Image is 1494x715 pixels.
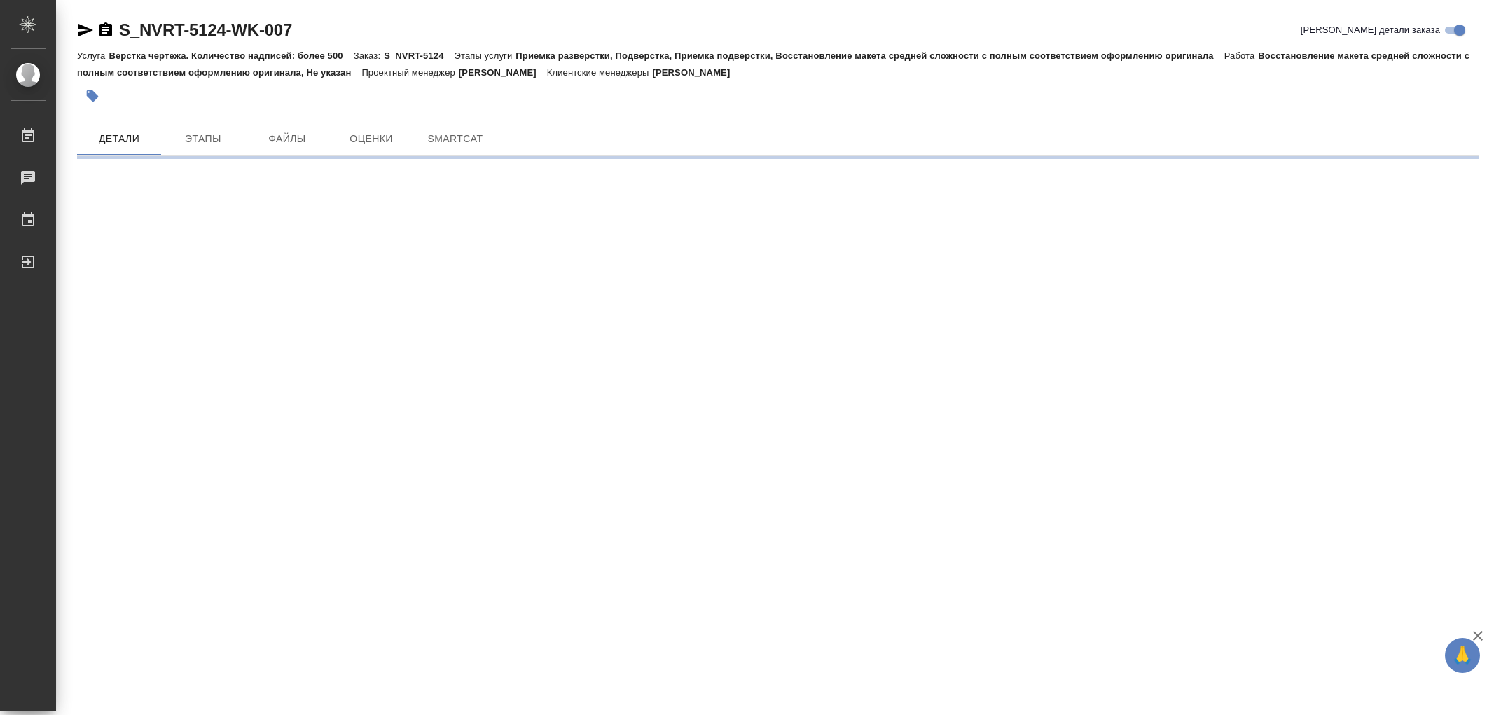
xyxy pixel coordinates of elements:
[77,22,94,39] button: Скопировать ссылку для ЯМессенджера
[547,67,653,78] p: Клиентские менеджеры
[77,81,108,111] button: Добавить тэг
[455,50,516,61] p: Этапы услуги
[109,50,353,61] p: Верстка чертежа. Количество надписей: более 500
[653,67,741,78] p: [PERSON_NAME]
[170,130,237,148] span: Этапы
[1301,23,1440,37] span: [PERSON_NAME] детали заказа
[254,130,321,148] span: Файлы
[97,22,114,39] button: Скопировать ссылку
[77,50,109,61] p: Услуга
[361,67,458,78] p: Проектный менеджер
[354,50,384,61] p: Заказ:
[1445,638,1480,673] button: 🙏
[85,130,153,148] span: Детали
[338,130,405,148] span: Оценки
[119,20,292,39] a: S_NVRT-5124-WK-007
[516,50,1224,61] p: Приемка разверстки, Подверстка, Приемка подверстки, Восстановление макета средней сложности с пол...
[1451,641,1474,670] span: 🙏
[422,130,489,148] span: SmartCat
[384,50,454,61] p: S_NVRT-5124
[1224,50,1259,61] p: Работа
[459,67,547,78] p: [PERSON_NAME]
